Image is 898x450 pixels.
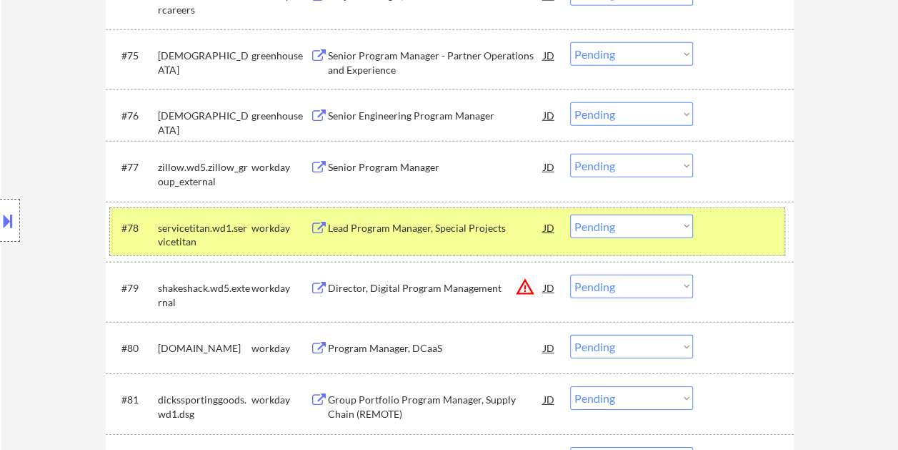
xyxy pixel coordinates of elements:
div: #75 [121,49,146,63]
div: greenhouse [251,109,310,123]
div: JD [542,275,557,300]
div: workday [251,341,310,356]
div: dickssportinggoods.wd1.dsg [158,393,251,421]
div: Senior Program Manager - Partner Operations and Experience [328,49,544,77]
div: JD [542,335,557,361]
div: workday [251,221,310,235]
div: Group Portfolio Program Manager, Supply Chain (REMOTE) [328,393,544,421]
div: workday [251,393,310,407]
div: #81 [121,393,146,407]
div: JD [542,42,557,68]
div: greenhouse [251,49,310,63]
div: workday [251,281,310,295]
div: Senior Engineering Program Manager [328,109,544,123]
div: [DEMOGRAPHIC_DATA] [158,49,251,77]
div: workday [251,160,310,175]
div: JD [542,386,557,412]
div: JD [542,154,557,180]
div: Senior Program Manager [328,160,544,175]
div: JD [542,215,557,240]
button: warning_amber [515,277,535,297]
div: JD [542,102,557,128]
div: Director, Digital Program Management [328,281,544,295]
div: Program Manager, DCaaS [328,341,544,356]
div: Lead Program Manager, Special Projects [328,221,544,235]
